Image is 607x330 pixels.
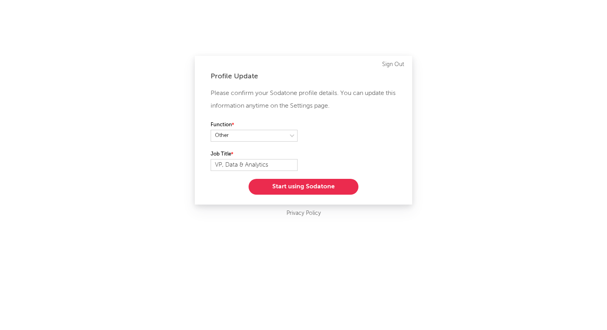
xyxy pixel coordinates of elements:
a: Privacy Policy [287,209,321,218]
a: Sign Out [382,60,404,69]
p: Please confirm your Sodatone profile details. You can update this information anytime on the Sett... [211,87,396,112]
label: Job Title [211,150,298,159]
label: Function [211,120,298,130]
button: Start using Sodatone [249,179,358,195]
div: Profile Update [211,72,396,81]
